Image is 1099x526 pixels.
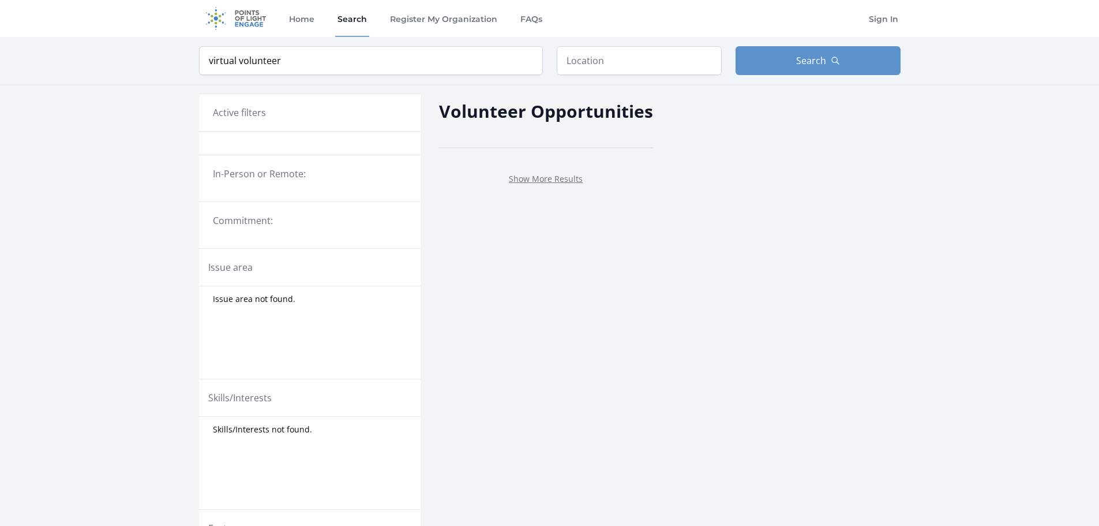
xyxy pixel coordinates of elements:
a: Show More Results [509,173,583,184]
button: Search [736,46,901,75]
legend: Skills/Interests [208,391,272,405]
legend: Issue area [208,260,253,274]
span: Search [796,54,826,68]
h2: Volunteer Opportunities [439,98,653,124]
input: Location [557,46,722,75]
span: Issue area not found. [213,293,295,305]
legend: Commitment: [213,214,407,227]
span: Skills/Interests not found. [213,424,312,435]
legend: In-Person or Remote: [213,167,407,181]
input: Keyword [199,46,543,75]
h3: Active filters [213,106,266,120]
